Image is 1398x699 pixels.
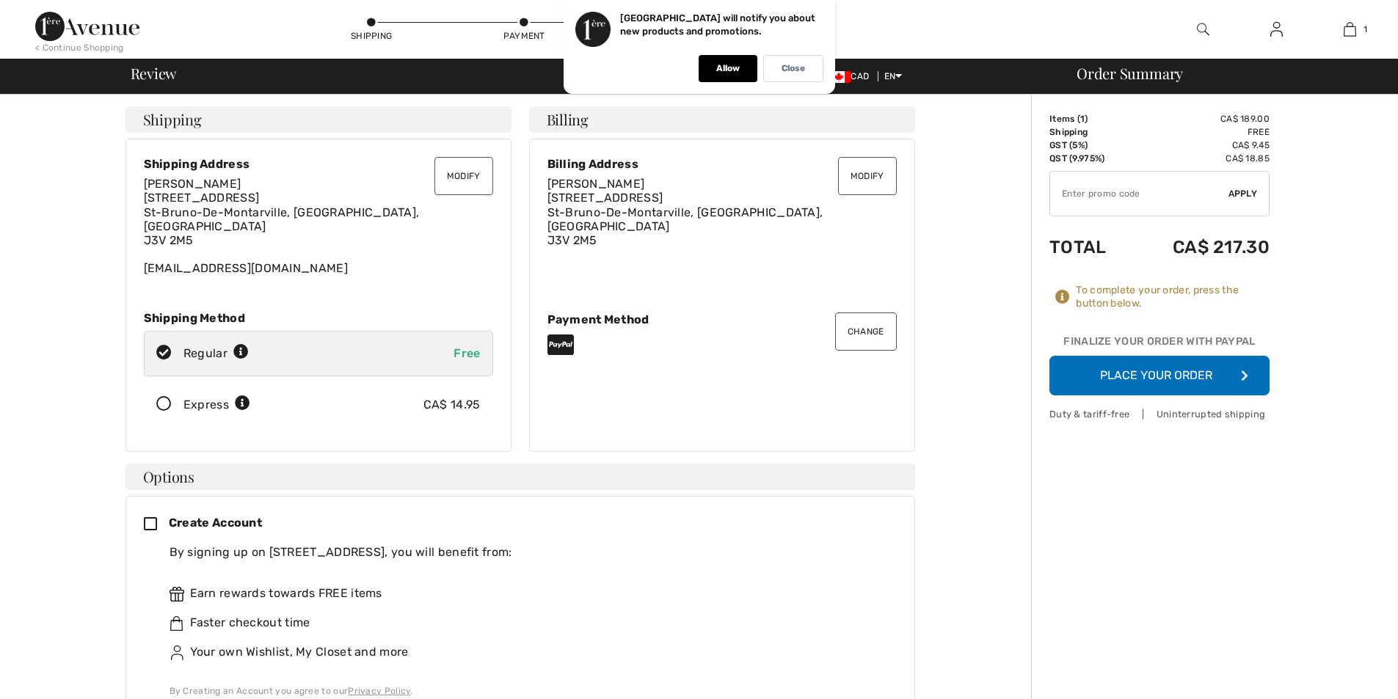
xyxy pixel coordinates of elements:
[170,643,885,661] div: Your own Wishlist, My Closet and more
[1314,21,1386,38] a: 1
[835,312,897,351] button: Change
[1344,21,1356,38] img: My Bag
[716,63,740,74] p: Allow
[1228,187,1258,200] span: Apply
[170,684,885,698] div: By Creating an Account you agree to our .
[1049,125,1131,139] td: Shipping
[170,645,184,660] img: ownWishlist.svg
[434,157,493,195] button: Modify
[170,587,184,601] img: rewards.svg
[782,63,805,74] p: Close
[144,191,420,247] span: [STREET_ADDRESS] St-Bruno-De-Montarville, [GEOGRAPHIC_DATA], [GEOGRAPHIC_DATA] J3V 2M5
[143,112,202,127] span: Shipping
[827,71,875,81] span: CAD
[1076,284,1270,310] div: To complete your order, press the button below.
[1049,334,1270,356] div: Finalize Your Order with PayPal
[1080,114,1085,124] span: 1
[1049,407,1270,421] div: Duty & tariff-free | Uninterrupted shipping
[547,312,897,326] div: Payment Method
[144,177,241,191] span: [PERSON_NAME]
[547,177,645,191] span: [PERSON_NAME]
[1049,356,1270,395] button: Place Your Order
[1049,139,1131,152] td: GST (5%)
[1270,21,1283,38] img: My Info
[349,29,393,43] div: Shipping
[348,686,410,696] a: Privacy Policy
[170,544,885,561] div: By signing up on [STREET_ADDRESS], you will benefit from:
[1131,112,1270,125] td: CA$ 189.00
[170,616,184,631] img: faster.svg
[547,157,897,171] div: Billing Address
[125,464,915,490] h4: Options
[502,29,546,43] div: Payment
[183,396,250,414] div: Express
[1131,152,1270,165] td: CA$ 18.85
[144,157,493,171] div: Shipping Address
[547,191,823,247] span: [STREET_ADDRESS] St-Bruno-De-Montarville, [GEOGRAPHIC_DATA], [GEOGRAPHIC_DATA] J3V 2M5
[35,12,139,41] img: 1ère Avenue
[547,112,589,127] span: Billing
[131,66,177,81] span: Review
[1131,222,1270,272] td: CA$ 217.30
[35,41,124,54] div: < Continue Shopping
[170,614,885,632] div: Faster checkout time
[1049,112,1131,125] td: Items ( )
[1050,172,1228,216] input: Promo code
[1049,152,1131,165] td: QST (9.975%)
[144,311,493,325] div: Shipping Method
[884,71,903,81] span: EN
[1364,23,1367,36] span: 1
[1059,66,1389,81] div: Order Summary
[1197,21,1209,38] img: search the website
[827,71,851,83] img: Canadian Dollar
[1131,125,1270,139] td: Free
[1131,139,1270,152] td: CA$ 9.45
[1259,21,1295,39] a: Sign In
[183,345,249,362] div: Regular
[620,12,815,37] p: [GEOGRAPHIC_DATA] will notify you about new products and promotions.
[1049,222,1131,272] td: Total
[423,396,481,414] div: CA$ 14.95
[454,346,480,360] span: Free
[169,516,262,530] span: Create Account
[170,585,885,602] div: Earn rewards towards FREE items
[144,177,493,275] div: [EMAIL_ADDRESS][DOMAIN_NAME]
[838,157,897,195] button: Modify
